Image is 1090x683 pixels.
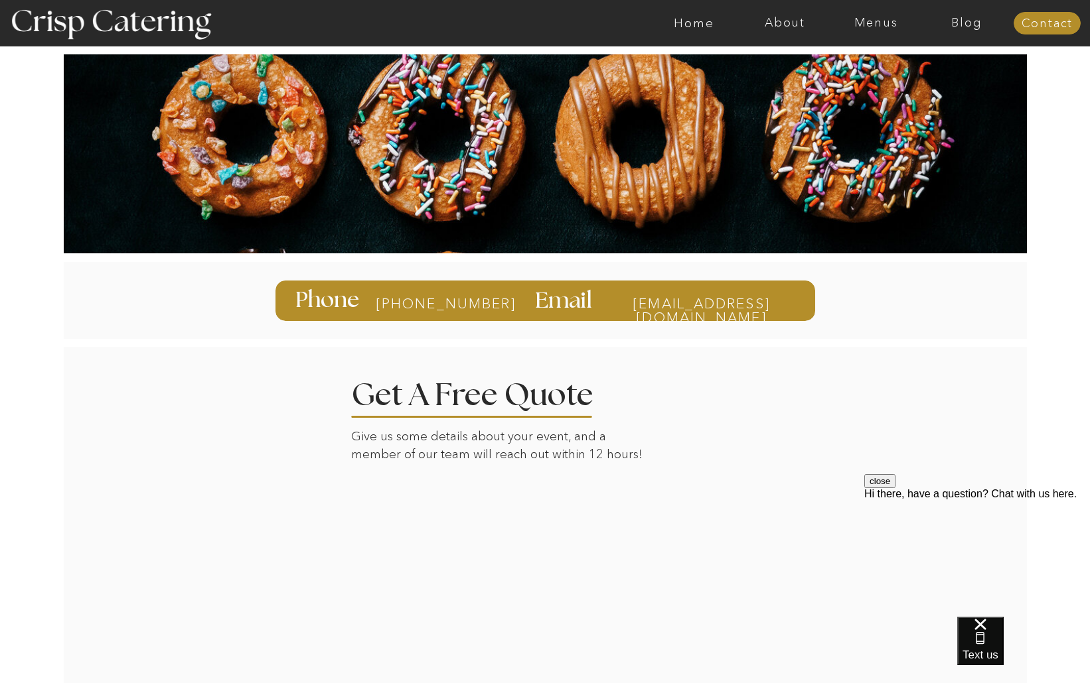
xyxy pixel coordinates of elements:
iframe: podium webchat widget prompt [864,474,1090,633]
a: Menus [830,17,921,30]
a: Contact [1014,17,1081,31]
a: Blog [921,17,1012,30]
a: Home [649,17,740,30]
a: [EMAIL_ADDRESS][DOMAIN_NAME] [607,296,796,309]
p: Give us some details about your event, and a member of our team will reach out within 12 hours! [351,428,652,467]
h3: Email [535,290,596,311]
a: [PHONE_NUMBER] [376,296,481,311]
a: About [740,17,830,30]
h3: Phone [295,289,362,312]
h2: Get A Free Quote [351,380,634,404]
iframe: podium webchat widget bubble [957,617,1090,683]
